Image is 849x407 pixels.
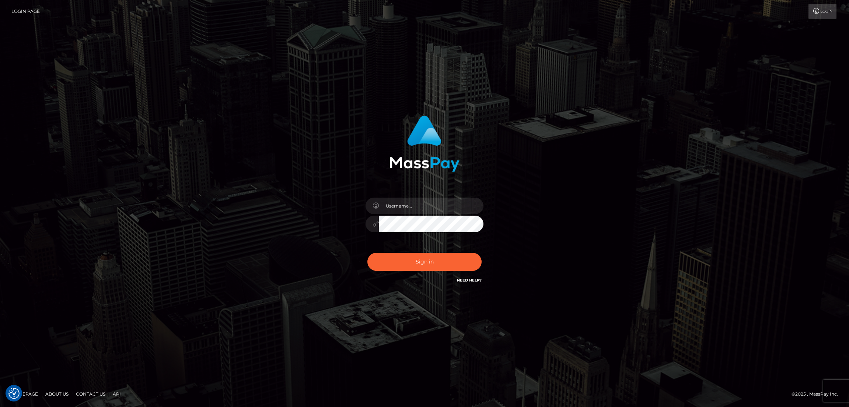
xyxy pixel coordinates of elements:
[8,388,20,399] button: Consent Preferences
[808,4,836,19] a: Login
[792,390,843,398] div: © 2025 , MassPay Inc.
[73,388,108,400] a: Contact Us
[389,116,460,172] img: MassPay Login
[457,278,482,283] a: Need Help?
[379,198,483,214] input: Username...
[367,253,482,271] button: Sign in
[42,388,71,400] a: About Us
[8,388,20,399] img: Revisit consent button
[8,388,41,400] a: Homepage
[110,388,124,400] a: API
[11,4,40,19] a: Login Page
